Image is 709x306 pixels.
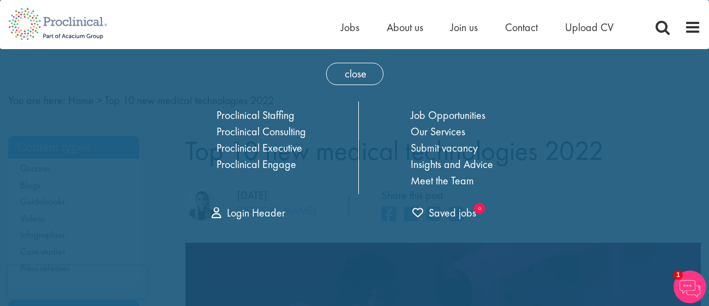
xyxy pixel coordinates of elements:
a: 0 jobs in shortlist [412,205,476,221]
a: Proclinical Staffing [217,108,295,122]
a: Meet the Team [411,173,474,188]
a: Our Services [411,124,465,139]
a: Jobs [341,20,359,34]
span: Saved jobs [412,206,476,220]
a: Job Opportunities [411,108,485,122]
a: Login Header [212,206,285,220]
a: Proclinical Engage [217,157,296,171]
a: About us [387,20,423,34]
a: Proclinical Executive [217,141,302,155]
img: Chatbot [674,271,706,303]
a: Proclinical Consulting [217,124,306,139]
span: 1 [674,271,683,280]
a: Contact [505,20,538,34]
span: close [326,63,383,85]
a: Insights and Advice [411,157,493,171]
a: Join us [450,20,478,34]
a: Upload CV [565,20,614,34]
sub: 0 [474,203,485,214]
a: Submit vacancy [411,141,478,155]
